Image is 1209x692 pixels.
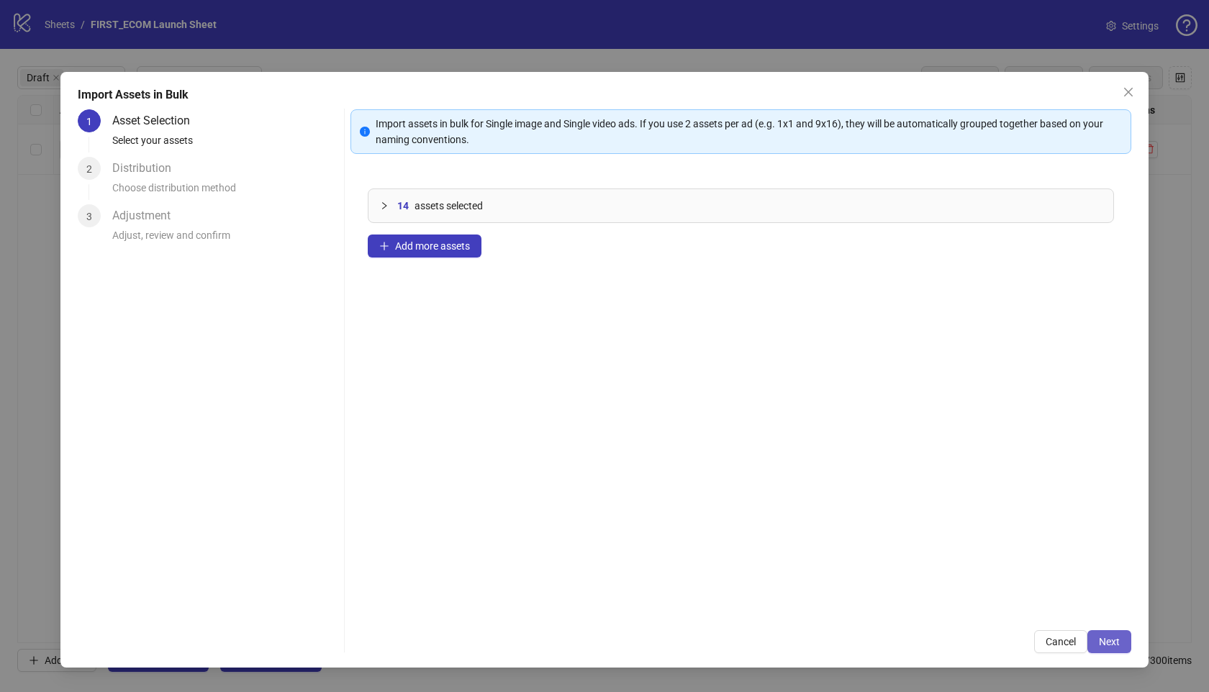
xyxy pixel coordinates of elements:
[395,240,470,252] span: Add more assets
[112,109,201,132] div: Asset Selection
[368,235,481,258] button: Add more assets
[86,163,92,175] span: 2
[380,201,389,210] span: collapsed
[1099,636,1120,647] span: Next
[1087,630,1131,653] button: Next
[112,227,338,252] div: Adjust, review and confirm
[415,198,483,214] span: assets selected
[360,127,370,137] span: info-circle
[86,211,92,222] span: 3
[78,86,1131,104] div: Import Assets in Bulk
[112,180,338,204] div: Choose distribution method
[368,189,1113,222] div: 14assets selected
[112,157,183,180] div: Distribution
[86,116,92,127] span: 1
[112,132,338,157] div: Select your assets
[1117,81,1140,104] button: Close
[1034,630,1087,653] button: Cancel
[379,241,389,251] span: plus
[1123,86,1134,98] span: close
[397,198,409,214] span: 14
[1046,636,1076,647] span: Cancel
[112,204,182,227] div: Adjustment
[376,116,1122,147] div: Import assets in bulk for Single image and Single video ads. If you use 2 assets per ad (e.g. 1x1...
